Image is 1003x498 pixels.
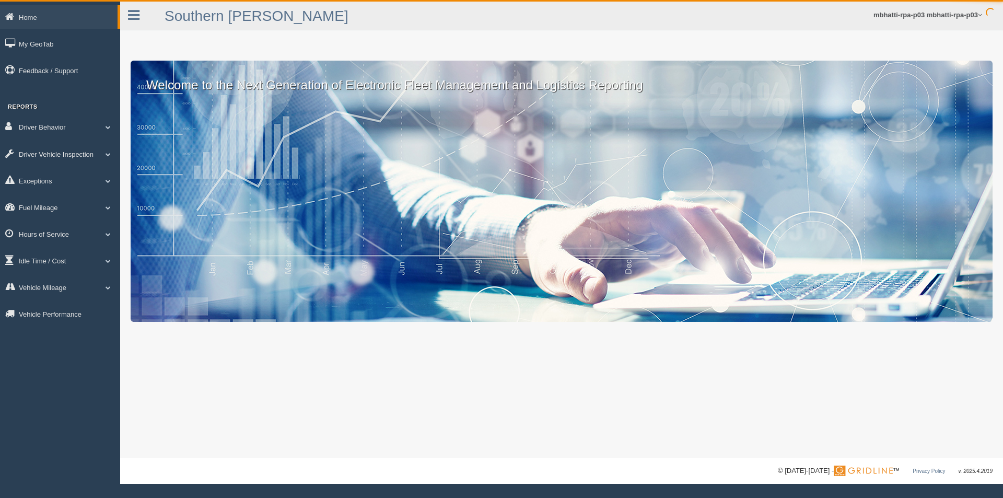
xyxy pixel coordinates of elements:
p: Welcome to the Next Generation of Electronic Fleet Management and Logistics Reporting [131,61,993,94]
div: © [DATE]-[DATE] - ™ [778,466,993,477]
a: Southern [PERSON_NAME] [165,8,348,24]
img: Gridline [834,466,893,476]
span: v. 2025.4.2019 [959,468,993,474]
a: Privacy Policy [913,468,945,474]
